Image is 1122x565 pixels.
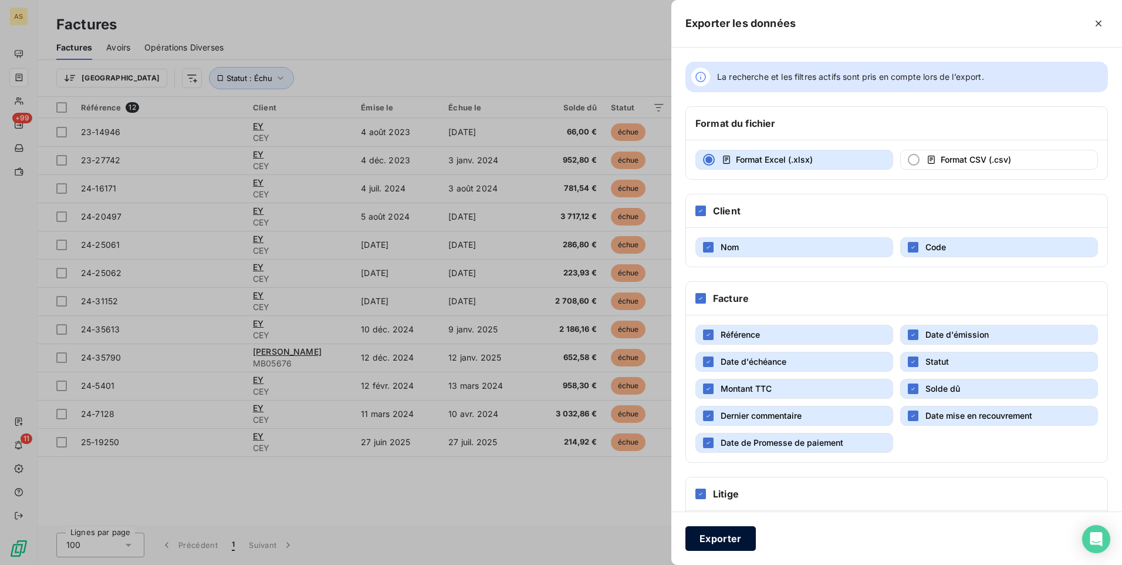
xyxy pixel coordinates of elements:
[695,150,893,170] button: Format Excel (.xlsx)
[900,379,1098,399] button: Solde dû
[713,487,739,501] h6: Litige
[925,329,989,339] span: Date d'émission
[695,379,893,399] button: Montant TTC
[900,325,1098,345] button: Date d'émission
[721,384,772,394] span: Montant TTC
[925,242,946,252] span: Code
[695,116,776,130] h6: Format du fichier
[717,71,984,83] span: La recherche et les filtres actifs sont pris en compte lors de l’export.
[695,237,893,257] button: Nom
[925,411,1032,421] span: Date mise en recouvrement
[695,325,893,345] button: Référence
[721,357,786,366] span: Date d'échéance
[695,352,893,372] button: Date d'échéance
[925,357,949,366] span: Statut
[713,204,741,218] h6: Client
[721,329,760,339] span: Référence
[695,433,893,453] button: Date de Promesse de paiement
[721,411,802,421] span: Dernier commentaire
[900,352,1098,372] button: Statut
[721,242,739,252] span: Nom
[685,15,796,32] h5: Exporter les données
[900,237,1098,257] button: Code
[695,406,893,426] button: Dernier commentaire
[685,526,756,551] button: Exporter
[713,291,749,305] h6: Facture
[1082,525,1110,553] div: Open Intercom Messenger
[721,438,843,448] span: Date de Promesse de paiement
[941,154,1011,164] span: Format CSV (.csv)
[900,406,1098,426] button: Date mise en recouvrement
[736,154,813,164] span: Format Excel (.xlsx)
[925,384,960,394] span: Solde dû
[900,150,1098,170] button: Format CSV (.csv)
